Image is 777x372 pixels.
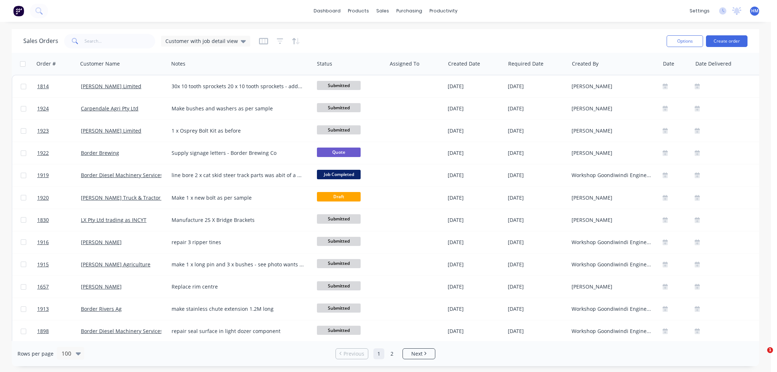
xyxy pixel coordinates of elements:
[37,187,81,209] a: 1920
[448,328,502,335] div: [DATE]
[37,216,49,224] span: 1830
[386,348,397,359] a: Page 2
[706,35,747,47] button: Create order
[508,60,543,67] div: Required Date
[37,261,49,268] span: 1915
[508,83,566,90] div: [DATE]
[572,127,652,134] div: [PERSON_NAME]
[508,172,566,179] div: [DATE]
[572,60,599,67] div: Created By
[448,83,502,90] div: [DATE]
[344,350,364,357] span: Previous
[171,60,185,67] div: Notes
[172,216,304,224] div: Manufacture 25 X Bridge Brackets
[508,127,566,134] div: [DATE]
[37,75,81,97] a: 1814
[393,5,426,16] div: purchasing
[172,105,304,112] div: Make bushes and washers as per sample
[373,348,384,359] a: Page 1 is your current page
[81,127,141,134] a: [PERSON_NAME] Limited
[317,81,361,90] span: Submitted
[448,305,502,313] div: [DATE]
[37,83,49,90] span: 1814
[17,350,54,357] span: Rows per page
[37,194,49,201] span: 1920
[81,83,141,90] a: [PERSON_NAME] Limited
[37,328,49,335] span: 1898
[508,216,566,224] div: [DATE]
[37,209,81,231] a: 1830
[37,149,49,157] span: 1922
[448,172,502,179] div: [DATE]
[572,261,652,268] div: Workshop Goondiwindi Engineering
[317,259,361,268] span: Submitted
[310,5,344,16] a: dashboard
[333,348,438,359] ul: Pagination
[81,194,178,201] a: [PERSON_NAME] Truck & Tractor Pty Ltd
[37,105,49,112] span: 1924
[752,347,770,365] iframe: Intercom live chat
[572,239,652,246] div: Workshop Goondiwindi Engineering
[317,125,361,134] span: Submitted
[317,214,361,223] span: Submitted
[81,305,122,312] a: Border Rivers Ag
[81,172,163,179] a: Border Diesel Machinery Services
[172,83,304,90] div: 30x 10 tooth sprockets 20 x 10 tooth sprockets - added to order [DATE]
[508,239,566,246] div: [DATE]
[172,239,304,246] div: repair 3 ripper tines
[81,149,119,156] a: Border Brewing
[36,60,56,67] div: Order #
[448,239,502,246] div: [DATE]
[373,5,393,16] div: sales
[85,34,156,48] input: Search...
[317,281,361,290] span: Submitted
[317,170,361,179] span: Job Completed
[508,283,566,290] div: [DATE]
[172,172,304,179] div: line bore 2 x cat skid steer track parts was abit of a stuff around because couldnt use cones bac...
[37,254,81,275] a: 1915
[508,328,566,335] div: [DATE]
[37,172,49,179] span: 1919
[13,5,24,16] img: Factory
[172,328,304,335] div: repair seal surface in light dozer component
[37,142,81,164] a: 1922
[37,120,81,142] a: 1923
[572,83,652,90] div: [PERSON_NAME]
[572,194,652,201] div: [PERSON_NAME]
[165,37,238,45] span: Customer with job detail view
[508,305,566,313] div: [DATE]
[448,194,502,201] div: [DATE]
[37,239,49,246] span: 1916
[23,38,58,44] h1: Sales Orders
[37,298,81,320] a: 1913
[572,328,652,335] div: Workshop Goondiwindi Engineering
[448,60,480,67] div: Created Date
[172,194,304,201] div: Make 1 x new bolt as per sample
[81,328,163,334] a: Border Diesel Machinery Services
[336,350,368,357] a: Previous page
[508,105,566,112] div: [DATE]
[572,105,652,112] div: [PERSON_NAME]
[695,60,731,67] div: Date Delivered
[172,283,304,290] div: Replace rim centre
[508,149,566,157] div: [DATE]
[448,105,502,112] div: [DATE]
[81,216,146,223] a: LX Pty Ltd trading as INCYT
[317,103,361,112] span: Submitted
[317,237,361,246] span: Submitted
[37,276,81,298] a: 1657
[448,216,502,224] div: [DATE]
[767,347,773,353] span: 1
[37,305,49,313] span: 1913
[317,148,361,157] span: Quote
[572,149,652,157] div: [PERSON_NAME]
[172,149,304,157] div: Supply signage letters - Border Brewing Co
[448,149,502,157] div: [DATE]
[411,350,423,357] span: Next
[390,60,419,67] div: Assigned To
[37,127,49,134] span: 1923
[572,216,652,224] div: [PERSON_NAME]
[172,305,304,313] div: make stainless chute extension 1.2M long
[37,320,81,342] a: 1898
[317,60,332,67] div: Status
